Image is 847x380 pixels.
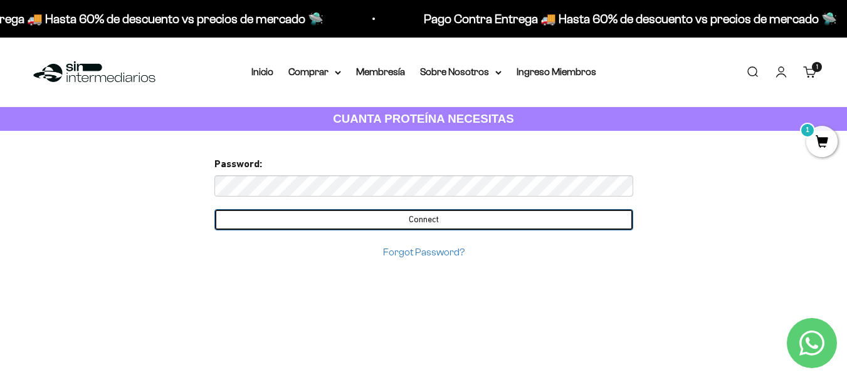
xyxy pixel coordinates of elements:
[420,64,502,80] summary: Sobre Nosotros
[356,66,405,77] a: Membresía
[806,136,838,150] a: 1
[517,66,596,77] a: Ingreso Miembros
[816,64,818,70] span: 1
[288,64,341,80] summary: Comprar
[383,247,465,257] a: Forgot Password?
[214,209,633,230] input: Connect
[333,112,514,125] strong: CUANTA PROTEÍNA NECESITAS
[417,9,830,29] p: Pago Contra Entrega 🚚 Hasta 60% de descuento vs precios de mercado 🛸
[800,123,815,138] mark: 1
[214,156,262,172] label: Password:
[251,66,273,77] a: Inicio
